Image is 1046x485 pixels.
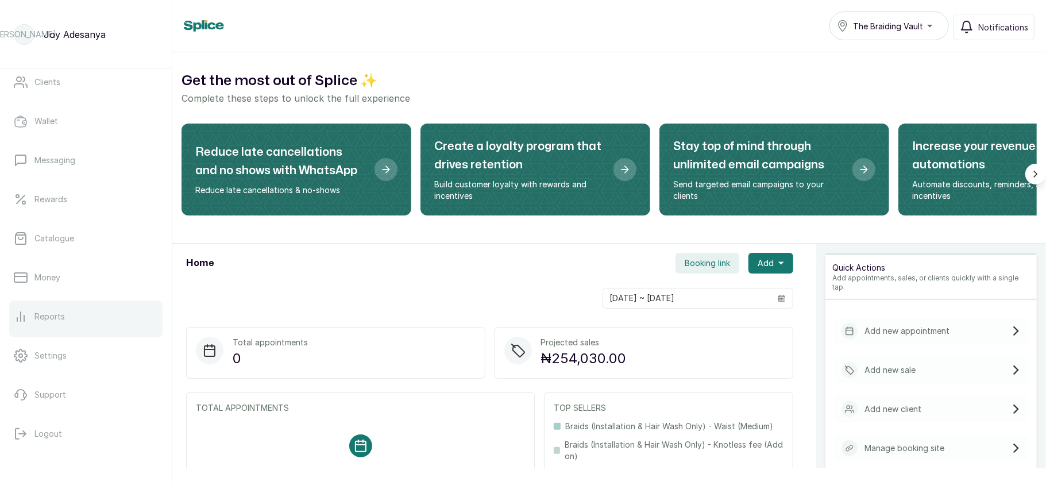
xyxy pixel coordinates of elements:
svg: calendar [778,294,786,302]
p: Send targeted email campaigns to your clients [673,179,843,202]
p: Reports [34,311,65,322]
p: TOP SELLERS [554,402,783,414]
p: Logout [34,428,62,440]
p: No appointments. Visit your calendar to add some appointments for [DATE] [215,457,506,478]
span: Add [758,257,774,269]
p: Reduce late cancellations & no-shows [195,184,365,196]
p: ₦254,030.00 [541,348,627,369]
p: Wallet [34,116,58,127]
button: Logout [9,418,163,450]
p: Messaging [34,155,75,166]
button: Add [748,253,793,274]
p: Braids (Installation & Hair Wash Only) - Knotless fee (Add on) [565,439,783,462]
p: Braids (Installation & Hair Wash Only) - Waist (Medium) [565,421,773,432]
a: Clients [9,66,163,98]
p: Catalogue [34,233,74,244]
input: Select date [603,288,771,308]
p: Joy Adesanya [44,28,106,41]
p: Build customer loyalty with rewards and incentives [434,179,604,202]
p: Clients [34,76,60,88]
a: Messaging [9,144,163,176]
h2: Reduce late cancellations and no shows with WhatsApp [195,143,365,180]
p: Money [34,272,60,283]
p: Add new sale [864,364,916,376]
p: Add appointments, sales, or clients quickly with a single tap. [832,274,1030,292]
h2: Get the most out of Splice ✨ [182,71,1037,91]
span: The Braiding Vault [853,20,923,32]
a: Money [9,261,163,294]
p: Support [34,389,66,401]
a: Support [9,379,163,411]
p: Settings [34,350,67,361]
div: Create a loyalty program that drives retention [420,124,650,215]
a: Reports [9,301,163,333]
a: Catalogue [9,222,163,255]
p: Quick Actions [832,262,1030,274]
p: 0 [233,348,308,369]
h2: Create a loyalty program that drives retention [434,137,604,174]
p: Manage booking site [864,442,944,454]
button: The Braiding Vault [829,11,949,40]
p: Complete these steps to unlock the full experience [182,91,1037,105]
p: Projected sales [541,337,627,348]
div: Reduce late cancellations and no shows with WhatsApp [182,124,411,215]
button: Notifications [954,14,1035,40]
a: Settings [9,340,163,372]
p: Total appointments [233,337,308,348]
div: Stay top of mind through unlimited email campaigns [659,124,889,215]
p: Add new appointment [864,325,949,337]
a: Rewards [9,183,163,215]
a: Wallet [9,105,163,137]
p: TOTAL APPOINTMENTS [196,402,525,414]
span: Booking link [685,257,730,269]
p: Add new client [864,403,921,415]
h2: Stay top of mind through unlimited email campaigns [673,137,843,174]
h1: Home [186,256,214,270]
span: Notifications [978,21,1028,33]
p: Rewards [34,194,67,205]
button: Booking link [676,253,739,274]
